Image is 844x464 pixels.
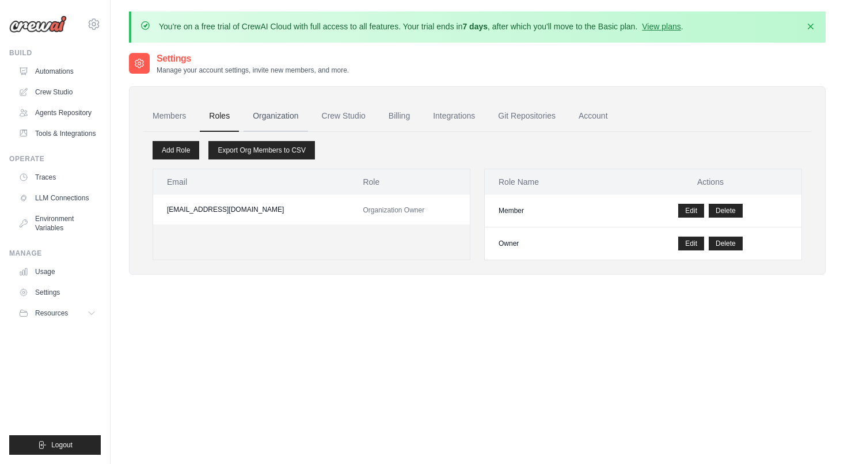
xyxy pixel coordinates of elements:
a: Tools & Integrations [14,124,101,143]
p: You're on a free trial of CrewAI Cloud with full access to all features. Your trial ends in , aft... [159,21,683,32]
button: Resources [14,304,101,322]
div: Operate [9,154,101,163]
td: Owner [485,227,619,260]
div: Manage [9,249,101,258]
th: Role Name [485,169,619,195]
a: Members [143,101,195,132]
button: Delete [709,204,743,218]
button: Logout [9,435,101,455]
a: Traces [14,168,101,187]
a: Billing [379,101,419,132]
a: View plans [642,22,680,31]
th: Actions [619,169,801,195]
a: Crew Studio [14,83,101,101]
td: Member [485,195,619,227]
a: Account [569,101,617,132]
a: Automations [14,62,101,81]
img: Logo [9,16,67,33]
td: [EMAIL_ADDRESS][DOMAIN_NAME] [153,195,349,225]
strong: 7 days [462,22,488,31]
div: Build [9,48,101,58]
th: Role [349,169,470,195]
a: Export Org Members to CSV [208,141,315,159]
a: Settings [14,283,101,302]
button: Delete [709,237,743,250]
span: Resources [35,309,68,318]
a: Organization [244,101,307,132]
a: Integrations [424,101,484,132]
a: Edit [678,204,704,218]
a: Git Repositories [489,101,565,132]
a: Usage [14,263,101,281]
a: Edit [678,237,704,250]
h2: Settings [157,52,349,66]
a: Environment Variables [14,210,101,237]
span: Organization Owner [363,206,424,214]
a: Roles [200,101,239,132]
a: LLM Connections [14,189,101,207]
p: Manage your account settings, invite new members, and more. [157,66,349,75]
span: Logout [51,440,73,450]
a: Add Role [153,141,199,159]
th: Email [153,169,349,195]
a: Crew Studio [313,101,375,132]
a: Agents Repository [14,104,101,122]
